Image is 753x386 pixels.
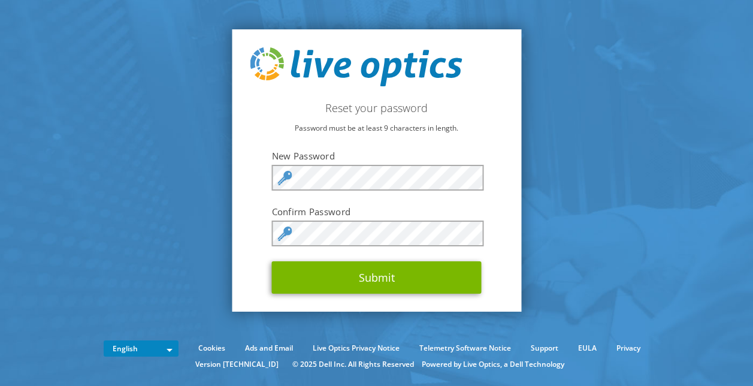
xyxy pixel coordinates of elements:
[272,261,482,294] button: Submit
[522,342,567,355] a: Support
[250,47,462,87] img: live_optics_svg.svg
[189,358,285,371] li: Version [TECHNICAL_ID]
[304,342,409,355] a: Live Optics Privacy Notice
[250,101,503,114] h2: Reset your password
[189,342,234,355] a: Cookies
[250,122,503,135] p: Password must be at least 9 characters in length.
[410,342,520,355] a: Telemetry Software Notice
[286,358,420,371] li: © 2025 Dell Inc. All Rights Reserved
[607,342,649,355] a: Privacy
[236,342,302,355] a: Ads and Email
[272,206,482,218] label: Confirm Password
[272,150,482,162] label: New Password
[422,358,564,371] li: Powered by Live Optics, a Dell Technology
[569,342,606,355] a: EULA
